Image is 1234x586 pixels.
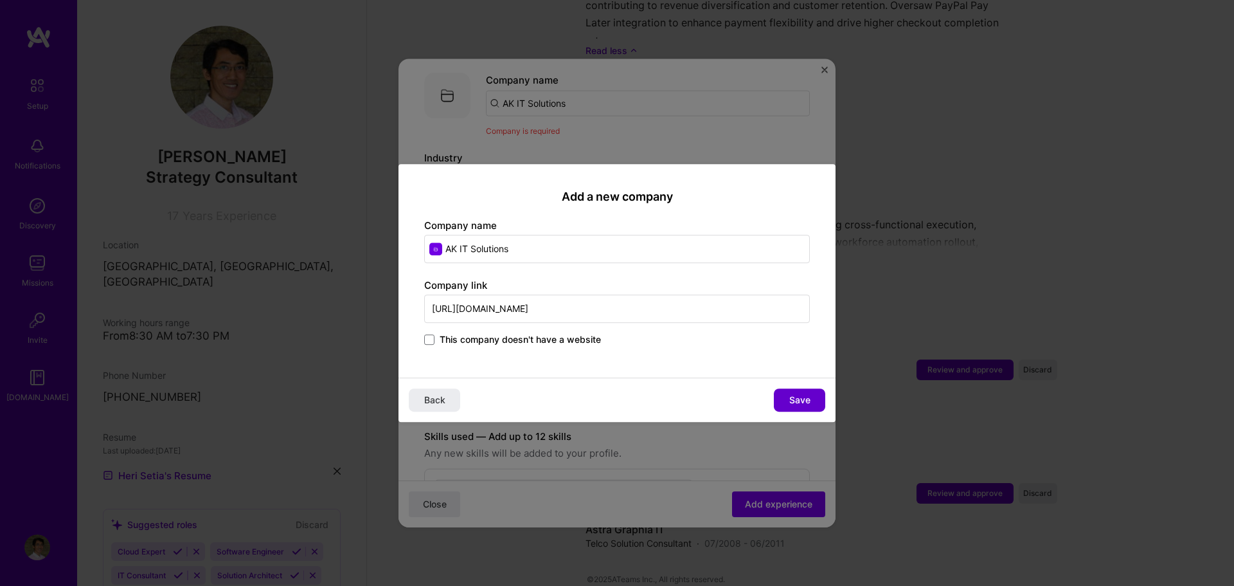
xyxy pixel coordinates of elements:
h2: Add a new company [424,190,810,204]
span: This company doesn't have a website [440,333,601,346]
label: Company name [424,219,497,232]
span: Back [424,394,445,407]
label: Company link [424,279,487,291]
input: Enter name [424,235,810,263]
span: Save [789,394,810,407]
button: Back [409,389,460,412]
button: Save [774,389,825,412]
input: Enter link [424,295,810,323]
